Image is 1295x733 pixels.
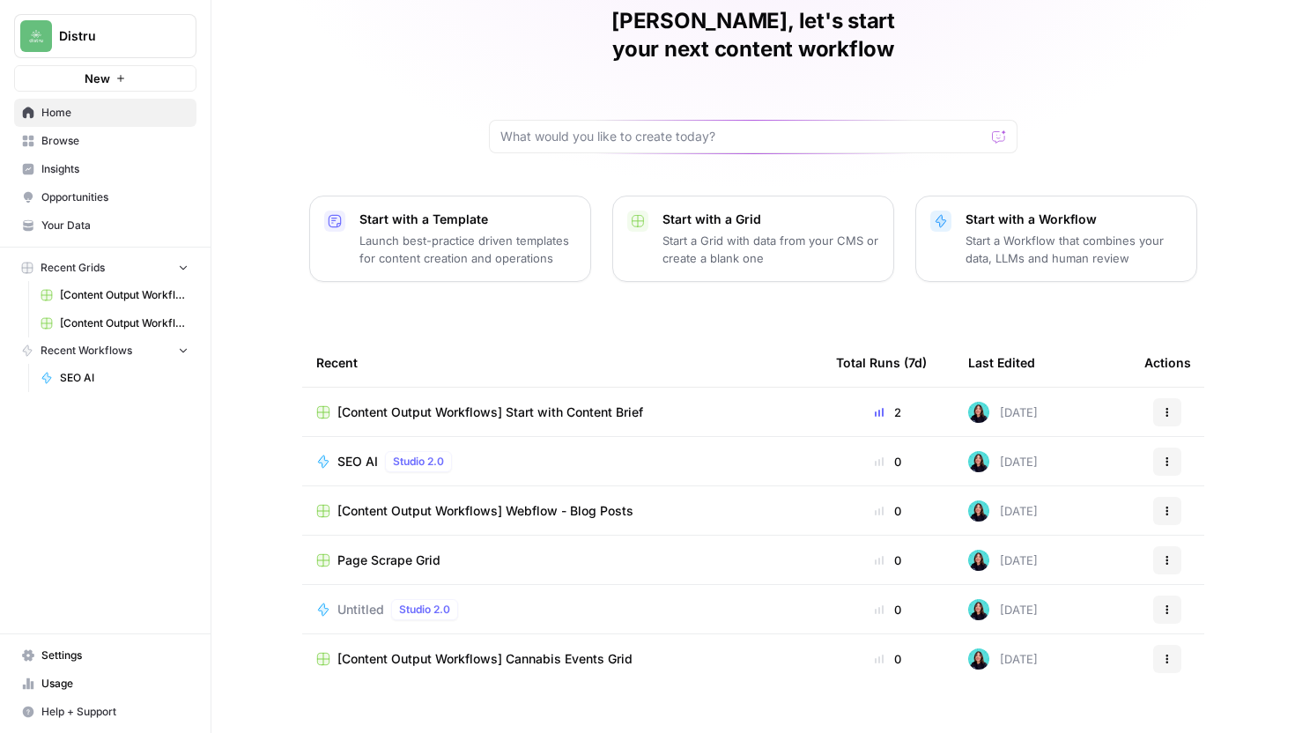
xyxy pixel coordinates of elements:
[966,232,1182,267] p: Start a Workflow that combines your data, LLMs and human review
[968,648,1038,670] div: [DATE]
[1144,338,1191,387] div: Actions
[337,404,643,421] span: [Content Output Workflows] Start with Content Brief
[968,451,989,472] img: jcrg0t4jfctcgxwtr4jha4uiqmre
[836,650,940,668] div: 0
[968,599,1038,620] div: [DATE]
[14,337,196,364] button: Recent Workflows
[662,232,879,267] p: Start a Grid with data from your CMS or create a blank one
[337,552,440,569] span: Page Scrape Grid
[33,364,196,392] a: SEO AI
[662,211,879,228] p: Start with a Grid
[41,676,189,692] span: Usage
[489,7,1017,63] h1: [PERSON_NAME], let's start your next content workflow
[337,601,384,618] span: Untitled
[60,370,189,386] span: SEO AI
[968,451,1038,472] div: [DATE]
[41,161,189,177] span: Insights
[968,550,989,571] img: jcrg0t4jfctcgxwtr4jha4uiqmre
[316,502,808,520] a: [Content Output Workflows] Webflow - Blog Posts
[836,552,940,569] div: 0
[915,196,1197,282] button: Start with a WorkflowStart a Workflow that combines your data, LLMs and human review
[20,20,52,52] img: Distru Logo
[316,338,808,387] div: Recent
[41,648,189,663] span: Settings
[41,260,105,276] span: Recent Grids
[41,189,189,205] span: Opportunities
[968,338,1035,387] div: Last Edited
[337,502,633,520] span: [Content Output Workflows] Webflow - Blog Posts
[968,500,1038,522] div: [DATE]
[14,641,196,670] a: Settings
[33,281,196,309] a: [Content Output Workflows] Webflow - Blog Posts
[316,404,808,421] a: [Content Output Workflows] Start with Content Brief
[14,127,196,155] a: Browse
[14,183,196,211] a: Opportunities
[14,255,196,281] button: Recent Grids
[14,65,196,92] button: New
[33,309,196,337] a: [Content Output Workflows] Start with Content Brief
[968,402,989,423] img: jcrg0t4jfctcgxwtr4jha4uiqmre
[968,402,1038,423] div: [DATE]
[968,500,989,522] img: jcrg0t4jfctcgxwtr4jha4uiqmre
[14,14,196,58] button: Workspace: Distru
[968,648,989,670] img: jcrg0t4jfctcgxwtr4jha4uiqmre
[14,155,196,183] a: Insights
[966,211,1182,228] p: Start with a Workflow
[393,454,444,470] span: Studio 2.0
[612,196,894,282] button: Start with a GridStart a Grid with data from your CMS or create a blank one
[14,670,196,698] a: Usage
[316,650,808,668] a: [Content Output Workflows] Cannabis Events Grid
[359,232,576,267] p: Launch best-practice driven templates for content creation and operations
[85,70,110,87] span: New
[59,27,166,45] span: Distru
[309,196,591,282] button: Start with a TemplateLaunch best-practice driven templates for content creation and operations
[316,599,808,620] a: UntitledStudio 2.0
[399,602,450,618] span: Studio 2.0
[41,343,132,359] span: Recent Workflows
[836,502,940,520] div: 0
[337,650,633,668] span: [Content Output Workflows] Cannabis Events Grid
[836,453,940,470] div: 0
[14,211,196,240] a: Your Data
[836,338,927,387] div: Total Runs (7d)
[41,704,189,720] span: Help + Support
[836,404,940,421] div: 2
[316,552,808,569] a: Page Scrape Grid
[60,315,189,331] span: [Content Output Workflows] Start with Content Brief
[14,99,196,127] a: Home
[41,133,189,149] span: Browse
[968,550,1038,571] div: [DATE]
[836,601,940,618] div: 0
[41,218,189,233] span: Your Data
[316,451,808,472] a: SEO AIStudio 2.0
[337,453,378,470] span: SEO AI
[359,211,576,228] p: Start with a Template
[500,128,985,145] input: What would you like to create today?
[14,698,196,726] button: Help + Support
[968,599,989,620] img: jcrg0t4jfctcgxwtr4jha4uiqmre
[60,287,189,303] span: [Content Output Workflows] Webflow - Blog Posts
[41,105,189,121] span: Home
